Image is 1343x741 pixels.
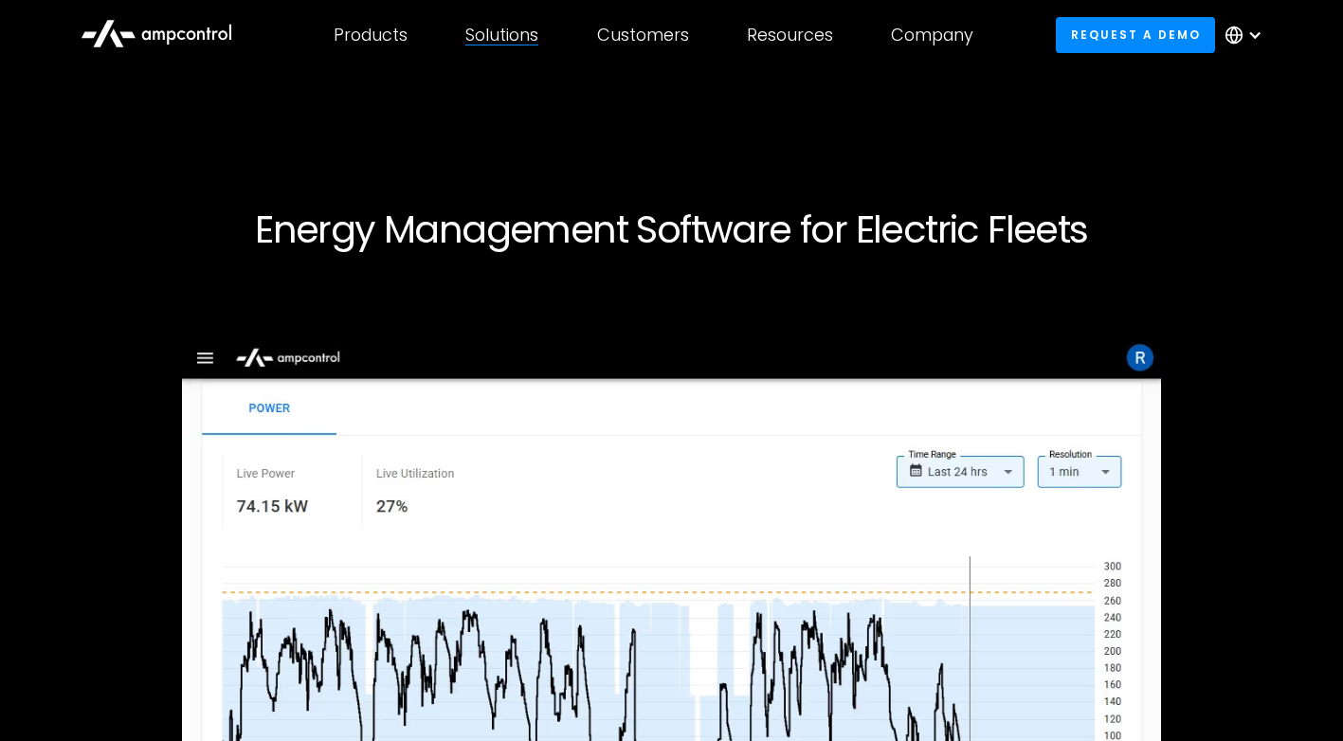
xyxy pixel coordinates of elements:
a: Request a demo [1056,17,1215,52]
h1: Energy Management Software for Electric Fleets [96,207,1248,252]
div: Resources [747,25,833,45]
div: Solutions [465,25,538,45]
div: Company [891,25,973,45]
div: Products [334,25,408,45]
div: Customers [597,25,689,45]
